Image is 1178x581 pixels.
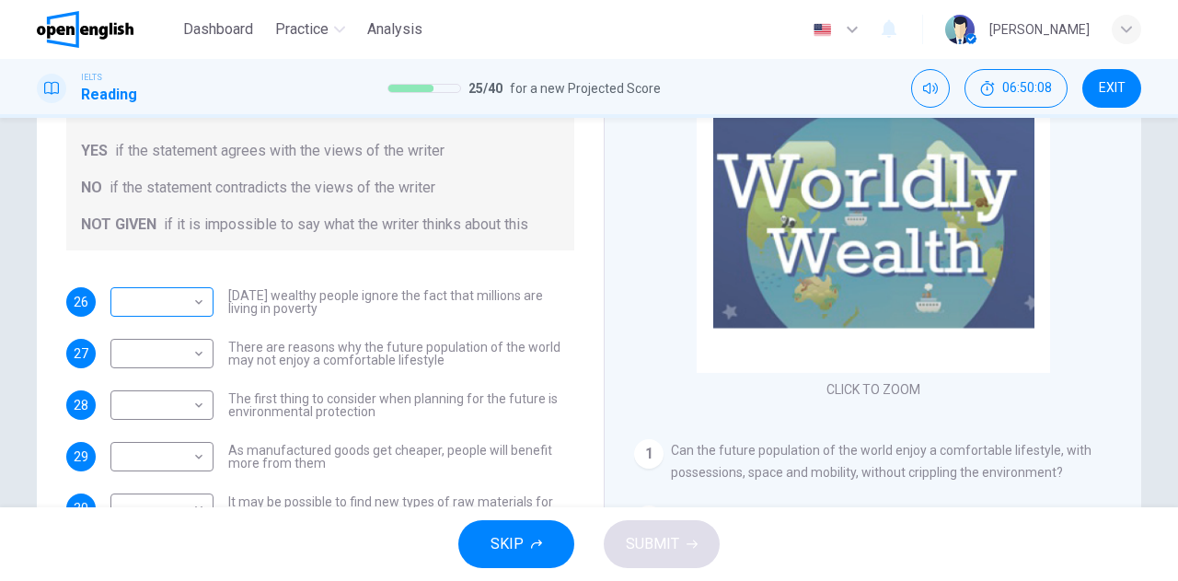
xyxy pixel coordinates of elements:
div: Hide [964,69,1068,108]
span: 27 [74,347,88,360]
span: [DATE] wealthy people ignore the fact that millions are living in poverty [228,289,574,315]
button: SKIP [458,520,574,568]
span: EXIT [1099,81,1126,96]
div: 2 [634,505,664,535]
span: 06:50:08 [1002,81,1052,96]
span: YES [81,140,108,162]
span: SKIP [491,531,524,557]
span: Practice [275,18,329,41]
span: Dashboard [183,18,253,41]
span: NOT GIVEN [81,214,156,236]
span: The first thing to consider when planning for the future is environmental protection [228,392,574,418]
button: Practice [268,13,352,46]
span: As manufactured goods get cheaper, people will benefit more from them [228,444,574,470]
button: EXIT [1082,69,1141,108]
span: 29 [74,450,88,463]
span: if the statement agrees with the views of the writer [115,140,445,162]
span: 25 / 40 [468,77,502,99]
span: It may be possible to find new types of raw materials for use in the production of machinery [228,495,574,521]
span: 30 [74,502,88,515]
span: 26 [74,296,88,308]
span: if it is impossible to say what the writer thinks about this [164,214,528,236]
button: Dashboard [176,13,260,46]
span: 28 [74,399,88,412]
img: en [811,23,834,37]
span: if the statement contradicts the views of the writer [110,177,435,199]
div: [PERSON_NAME] [989,18,1090,41]
span: Can the future population of the world enjoy a comfortable lifestyle, with possessions, space and... [671,443,1091,480]
button: Analysis [360,13,430,46]
a: OpenEnglish logo [37,11,176,48]
div: 1 [634,439,664,469]
span: Analysis [367,18,422,41]
span: for a new Projected Score [510,77,661,99]
div: Mute [911,69,950,108]
span: IELTS [81,71,102,84]
button: 06:50:08 [964,69,1068,108]
img: Profile picture [945,15,975,44]
h1: Reading [81,84,137,106]
span: NO [81,177,102,199]
span: There are reasons why the future population of the world may not enjoy a comfortable lifestyle [228,341,574,366]
img: OpenEnglish logo [37,11,133,48]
